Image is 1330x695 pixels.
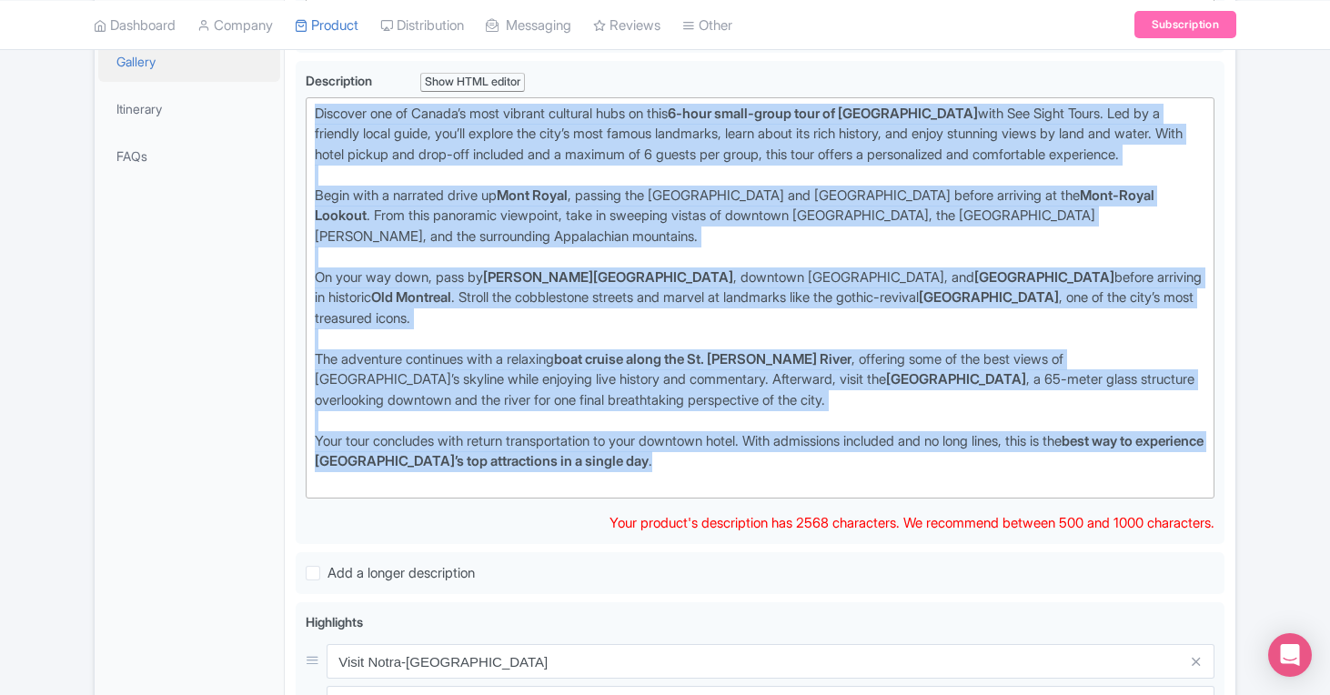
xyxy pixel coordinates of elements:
div: Show HTML editor [420,73,525,92]
div: On your way down, pass by , downtown [GEOGRAPHIC_DATA], and before arriving in historic . Stroll ... [315,267,1205,349]
strong: boat cruise along the St. [PERSON_NAME] River [554,350,851,368]
a: Gallery [98,41,280,82]
div: Your product's description has 2568 characters. We recommend between 500 and 1000 characters. [610,513,1214,534]
div: Discover one of Canada’s most vibrant cultural hubs on this with See Sight Tours. Led by a friend... [315,104,1205,186]
strong: Old Montreal [371,288,451,306]
div: Begin with a narrated drive up , passing the [GEOGRAPHIC_DATA] and [GEOGRAPHIC_DATA] before arriv... [315,186,1205,267]
strong: [GEOGRAPHIC_DATA] [919,288,1059,306]
span: Add a longer description [327,564,475,581]
a: Subscription [1134,11,1236,38]
div: The adventure continues with a relaxing , offering some of the best views of [GEOGRAPHIC_DATA]’s ... [315,349,1205,431]
a: FAQs [98,136,280,176]
strong: [PERSON_NAME][GEOGRAPHIC_DATA] [483,268,733,286]
strong: 6-hour small-group tour of [GEOGRAPHIC_DATA] [668,105,978,122]
div: Your tour concludes with return transportation to your downtown hotel. With admissions included a... [315,431,1205,493]
span: Highlights [306,614,363,630]
strong: Mont Royal [497,186,568,204]
strong: [GEOGRAPHIC_DATA] [886,370,1026,388]
span: Description [306,73,375,88]
strong: [GEOGRAPHIC_DATA] [974,268,1114,286]
a: Itinerary [98,88,280,129]
div: Open Intercom Messenger [1268,633,1312,677]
